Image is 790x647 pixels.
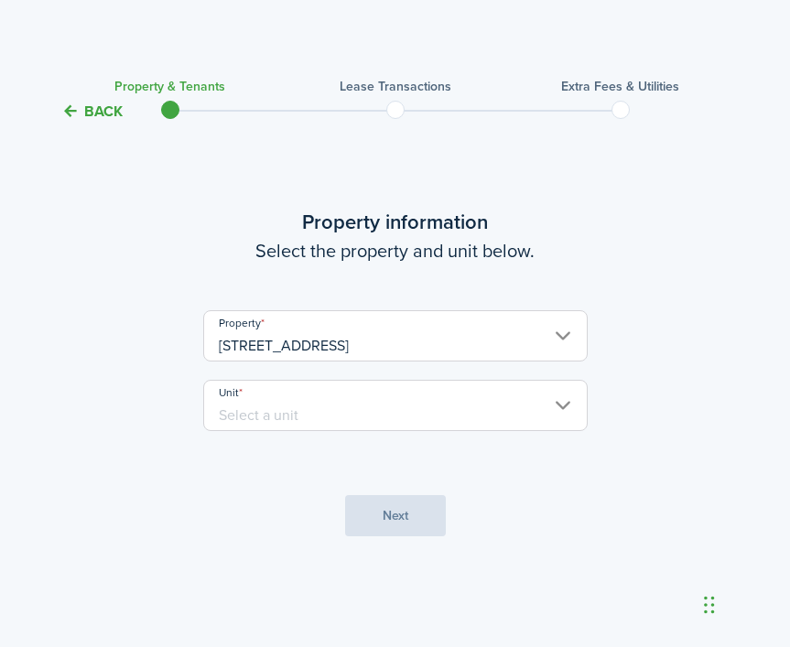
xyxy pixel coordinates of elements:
[11,237,780,264] wizard-step-header-description: Select the property and unit below.
[704,577,715,632] div: Drag
[61,102,123,121] button: Back
[203,380,588,431] input: Select a unit
[11,207,780,237] wizard-step-header-title: Property information
[114,77,225,96] h3: Property & Tenants
[698,559,790,647] iframe: Chat Widget
[340,77,451,96] h3: Lease Transactions
[203,310,588,361] input: Select a property
[561,77,679,96] h3: Extra fees & Utilities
